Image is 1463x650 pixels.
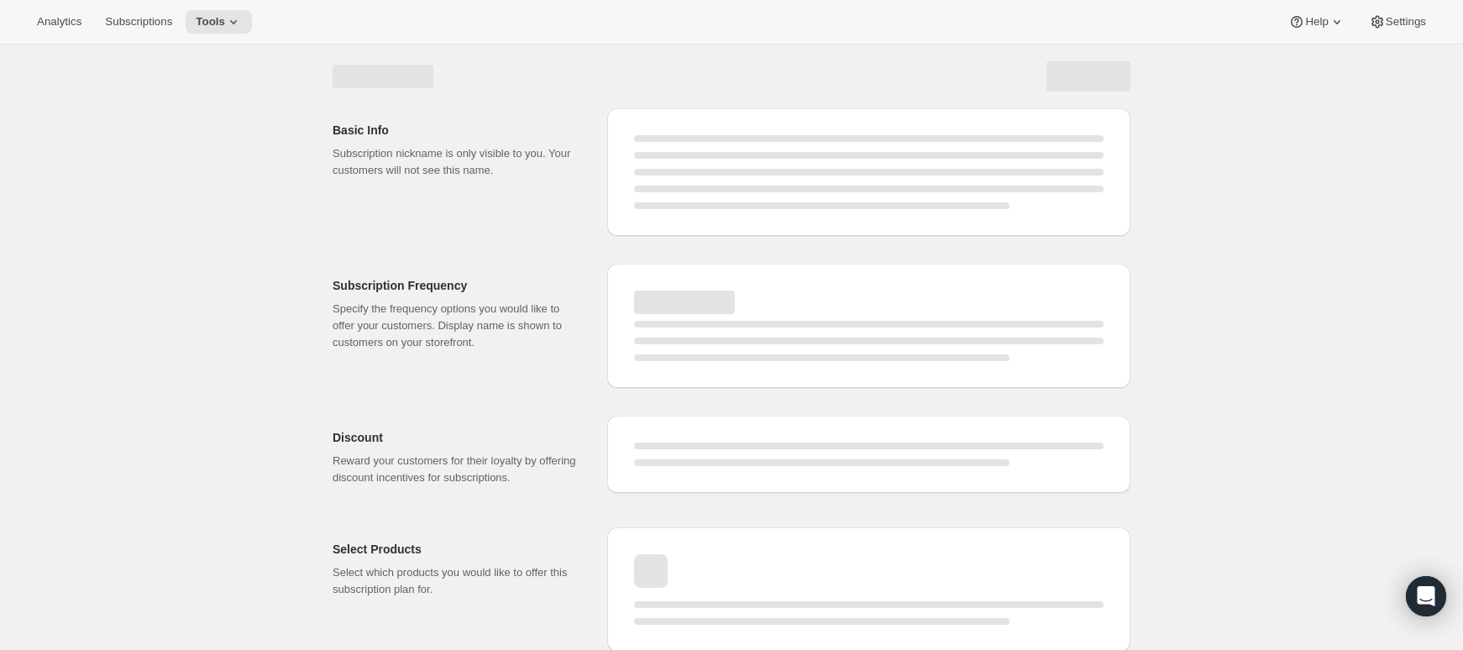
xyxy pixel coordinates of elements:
[105,15,172,29] span: Subscriptions
[333,541,580,558] h2: Select Products
[1278,10,1355,34] button: Help
[333,122,580,139] h2: Basic Info
[27,10,92,34] button: Analytics
[1386,15,1426,29] span: Settings
[333,277,580,294] h2: Subscription Frequency
[95,10,182,34] button: Subscriptions
[37,15,81,29] span: Analytics
[1359,10,1436,34] button: Settings
[333,453,580,486] p: Reward your customers for their loyalty by offering discount incentives for subscriptions.
[196,15,225,29] span: Tools
[333,145,580,179] p: Subscription nickname is only visible to you. Your customers will not see this name.
[333,301,580,351] p: Specify the frequency options you would like to offer your customers. Display name is shown to cu...
[186,10,252,34] button: Tools
[333,429,580,446] h2: Discount
[1406,576,1446,616] div: Open Intercom Messenger
[1305,15,1328,29] span: Help
[333,564,580,598] p: Select which products you would like to offer this subscription plan for.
